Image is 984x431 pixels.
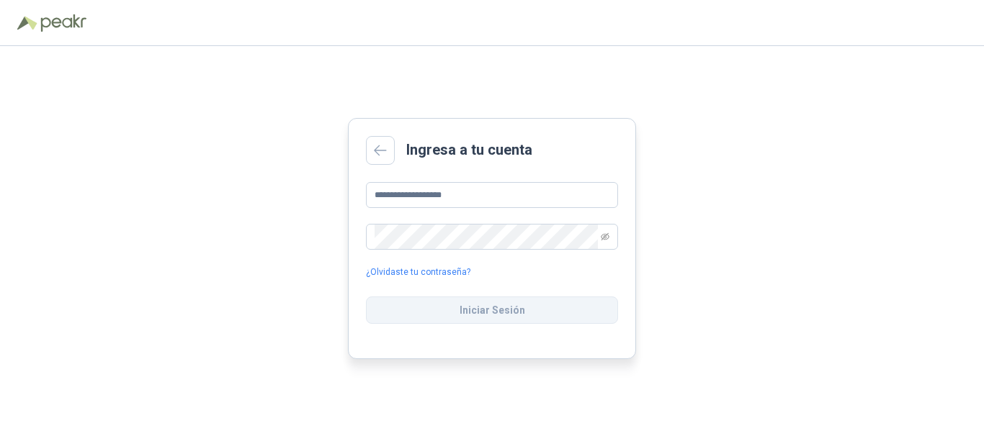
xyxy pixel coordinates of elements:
[40,14,86,32] img: Peakr
[406,139,532,161] h2: Ingresa a tu cuenta
[17,16,37,30] img: Logo
[601,232,609,241] span: eye-invisible
[366,266,470,279] a: ¿Olvidaste tu contraseña?
[366,296,618,324] button: Iniciar Sesión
